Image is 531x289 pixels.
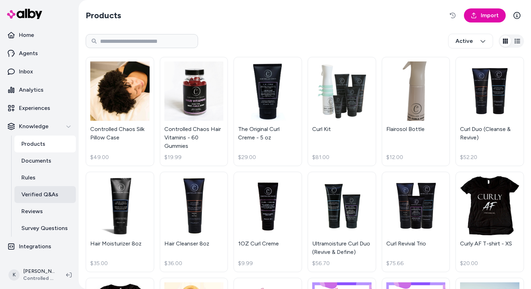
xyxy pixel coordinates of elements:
[86,172,154,272] a: Hair Moisturizer 8ozHair Moisturizer 8oz$35.00
[464,8,506,22] a: Import
[3,81,76,98] a: Analytics
[7,9,42,19] img: alby Logo
[14,220,76,237] a: Survey Questions
[19,67,33,76] p: Inbox
[23,268,55,275] p: [PERSON_NAME]
[21,157,51,165] p: Documents
[382,172,450,272] a: Curl Revival TrioCurl Revival Trio$75.66
[14,186,76,203] a: Verified Q&As
[308,172,376,272] a: Ultramoisture Curl Duo (Revive & Define)Ultramoisture Curl Duo (Revive & Define)$56.70
[86,57,154,166] a: Controlled Chaos Silk Pillow CaseControlled Chaos Silk Pillow Case$49.00
[21,173,35,182] p: Rules
[19,86,44,94] p: Analytics
[19,31,34,39] p: Home
[455,172,524,272] a: Curly AF T-shirt - XSCurly AF T-shirt - XS$20.00
[160,172,228,272] a: Hair Cleanser 8ozHair Cleanser 8oz$36.00
[14,152,76,169] a: Documents
[19,104,50,112] p: Experiences
[3,45,76,62] a: Agents
[3,118,76,135] button: Knowledge
[23,275,55,282] span: Controlled Chaos
[234,57,302,166] a: The Original Curl Creme - 5 ozThe Original Curl Creme - 5 oz$29.00
[14,136,76,152] a: Products
[448,34,493,48] button: Active
[3,238,76,255] a: Integrations
[21,190,58,199] p: Verified Q&As
[481,11,499,20] span: Import
[3,63,76,80] a: Inbox
[21,224,68,232] p: Survey Questions
[14,169,76,186] a: Rules
[19,49,38,58] p: Agents
[8,269,20,281] span: K
[19,242,51,251] p: Integrations
[19,122,48,131] p: Knowledge
[160,57,228,166] a: Controlled Chaos Hair Vitamins - 60 GummiesControlled Chaos Hair Vitamins - 60 Gummies$19.99
[21,207,43,216] p: Reviews
[3,100,76,117] a: Experiences
[3,27,76,44] a: Home
[86,10,121,21] h2: Products
[4,264,60,286] button: K[PERSON_NAME]Controlled Chaos
[308,57,376,166] a: Curl KitCurl Kit$81.00
[14,203,76,220] a: Reviews
[382,57,450,166] a: Flairosol BottleFlairosol Bottle$12.00
[21,140,45,148] p: Products
[455,57,524,166] a: Curl Duo (Cleanse & Revive)Curl Duo (Cleanse & Revive)$52.20
[234,172,302,272] a: 1OZ Curl Creme1OZ Curl Creme$9.99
